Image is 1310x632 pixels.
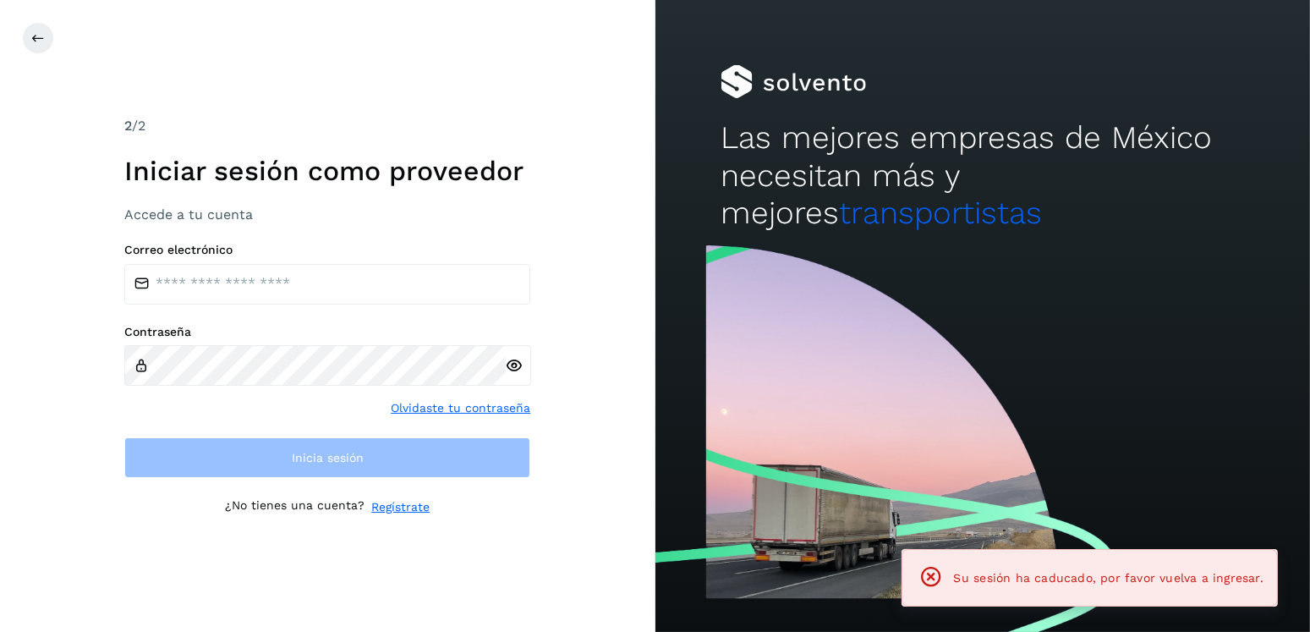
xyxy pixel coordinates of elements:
[124,118,132,134] span: 2
[954,571,1263,585] span: Su sesión ha caducado, por favor vuelva a ingresar.
[124,206,530,223] h3: Accede a tu cuenta
[124,155,530,187] h1: Iniciar sesión como proveedor
[391,399,530,417] a: Olvidaste tu contraseña
[124,243,530,257] label: Correo electrónico
[124,325,530,339] label: Contraseña
[124,437,530,478] button: Inicia sesión
[225,498,364,516] p: ¿No tienes una cuenta?
[292,452,364,464] span: Inicia sesión
[839,195,1042,231] span: transportistas
[124,116,530,136] div: /2
[371,498,430,516] a: Regístrate
[721,119,1245,232] h2: Las mejores empresas de México necesitan más y mejores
